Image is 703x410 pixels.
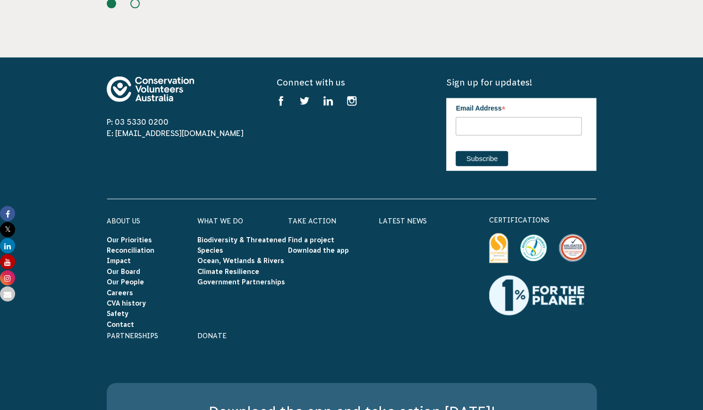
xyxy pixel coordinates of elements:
[107,257,131,265] a: Impact
[107,247,154,254] a: Reconciliation
[107,289,133,297] a: Careers
[107,268,140,275] a: Our Board
[107,321,134,328] a: Contact
[276,77,426,88] h5: Connect with us
[489,214,597,226] p: certifications
[446,77,596,88] h5: Sign up for updates!
[197,332,227,340] a: Donate
[107,278,144,286] a: Our People
[456,98,582,116] label: Email Address
[107,310,128,317] a: Safety
[197,217,243,225] a: What We Do
[197,257,284,265] a: Ocean, Wetlands & Rivers
[197,236,286,254] a: Biodiversity & Threatened Species
[107,217,140,225] a: About Us
[456,151,508,166] input: Subscribe
[288,247,349,254] a: Download the app
[107,332,158,340] a: Partnerships
[197,268,259,275] a: Climate Resilience
[197,278,285,286] a: Government Partnerships
[288,236,334,244] a: Find a project
[107,236,152,244] a: Our Priorities
[288,217,336,225] a: Take Action
[379,217,427,225] a: Latest News
[107,299,146,307] a: CVA history
[107,129,244,137] a: E: [EMAIL_ADDRESS][DOMAIN_NAME]
[107,118,169,126] a: P: 03 5330 0200
[107,77,194,102] img: logo-footer.svg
